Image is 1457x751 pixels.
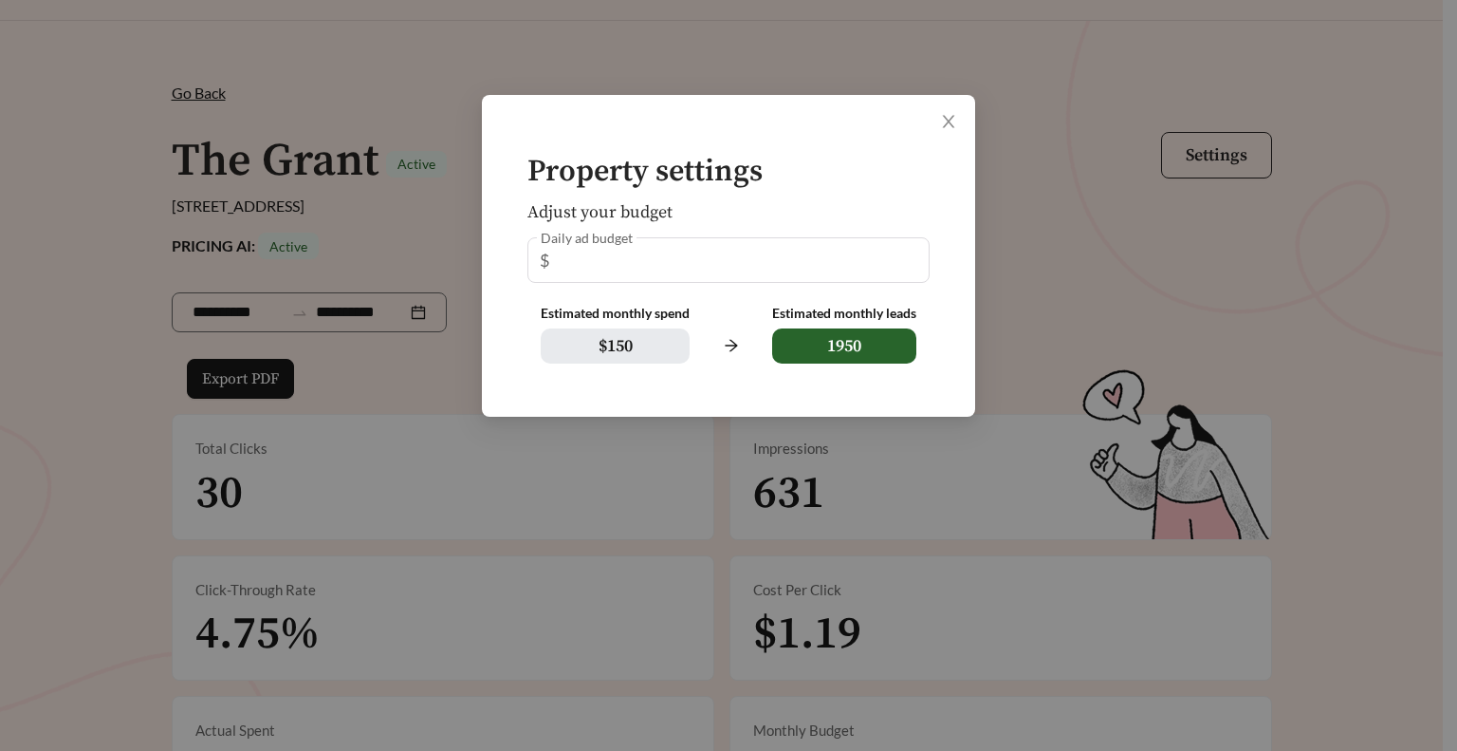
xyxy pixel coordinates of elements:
[541,329,690,364] span: $ 150
[922,95,975,148] button: Close
[940,113,957,130] span: close
[541,306,690,322] div: Estimated monthly spend
[712,328,748,364] span: arrow-right
[527,203,930,222] h5: Adjust your budget
[772,306,916,322] div: Estimated monthly leads
[772,329,916,364] span: 1950
[527,156,930,189] h4: Property settings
